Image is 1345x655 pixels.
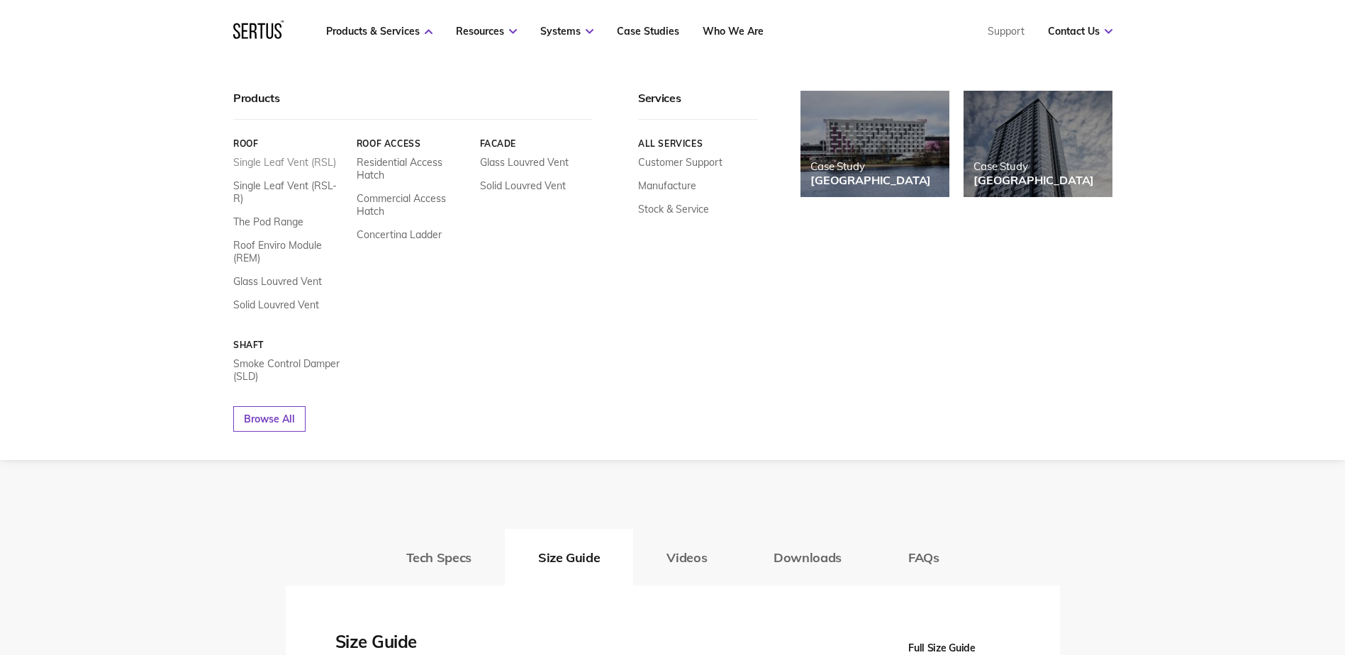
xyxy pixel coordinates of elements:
a: Case Study[GEOGRAPHIC_DATA] [964,91,1112,197]
button: Videos [633,529,740,586]
iframe: Chat Widget [1090,491,1345,655]
div: [GEOGRAPHIC_DATA] [973,173,1094,187]
a: Single Leaf Vent (RSL-R) [233,179,346,205]
div: [GEOGRAPHIC_DATA] [810,173,931,187]
a: Concertina Ladder [356,228,441,241]
a: Browse All [233,406,306,432]
button: Tech Specs [373,529,505,586]
a: Manufacture [638,179,696,192]
a: Stock & Service [638,203,709,215]
a: Products & Services [326,25,432,38]
a: Contact Us [1048,25,1112,38]
a: Solid Louvred Vent [479,179,565,192]
div: Products [233,91,592,120]
button: FAQs [875,529,973,586]
a: Roof [233,138,346,149]
a: Single Leaf Vent (RSL) [233,156,336,169]
a: Roof Enviro Module (REM) [233,239,346,264]
div: Case Study [973,159,1094,173]
a: All services [638,138,758,149]
a: Solid Louvred Vent [233,298,319,311]
a: Customer Support [638,156,722,169]
a: Systems [540,25,593,38]
a: Case Studies [617,25,679,38]
a: Facade [479,138,592,149]
a: Commercial Access Hatch [356,192,469,218]
a: Resources [456,25,517,38]
div: Services [638,91,758,120]
a: Support [988,25,1025,38]
a: Who We Are [703,25,764,38]
a: The Pod Range [233,215,303,228]
a: Smoke Control Damper (SLD) [233,357,346,383]
a: Glass Louvred Vent [479,156,568,169]
button: Downloads [740,529,875,586]
a: Case Study[GEOGRAPHIC_DATA] [800,91,949,197]
a: Glass Louvred Vent [233,275,322,288]
a: Residential Access Hatch [356,156,469,181]
a: Roof Access [356,138,469,149]
a: Shaft [233,340,346,350]
div: Case Study [810,159,931,173]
